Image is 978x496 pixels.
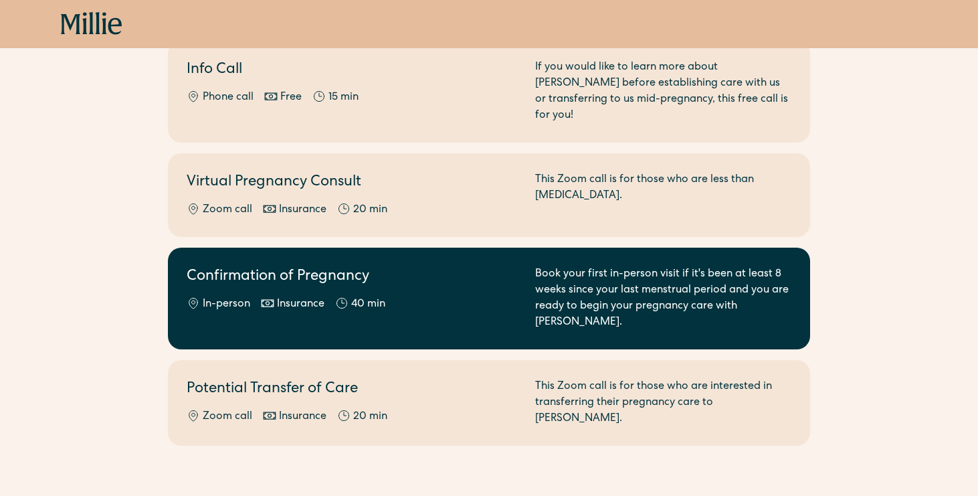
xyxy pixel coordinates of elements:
[280,90,302,106] div: Free
[168,360,810,446] a: Potential Transfer of CareZoom callInsurance20 minThis Zoom call is for those who are interested ...
[203,202,252,218] div: Zoom call
[279,202,326,218] div: Insurance
[535,60,791,124] div: If you would like to learn more about [PERSON_NAME] before establishing care with us or transferr...
[353,202,387,218] div: 20 min
[203,297,250,313] div: In-person
[187,172,519,194] h2: Virtual Pregnancy Consult
[535,172,791,218] div: This Zoom call is for those who are less than [MEDICAL_DATA].
[353,409,387,425] div: 20 min
[187,266,519,288] h2: Confirmation of Pregnancy
[279,409,326,425] div: Insurance
[187,379,519,401] h2: Potential Transfer of Care
[168,153,810,237] a: Virtual Pregnancy ConsultZoom callInsurance20 minThis Zoom call is for those who are less than [M...
[168,248,810,349] a: Confirmation of PregnancyIn-personInsurance40 minBook your first in-person visit if it's been at ...
[187,60,519,82] h2: Info Call
[351,297,385,313] div: 40 min
[535,266,791,331] div: Book your first in-person visit if it's been at least 8 weeks since your last menstrual period an...
[203,409,252,425] div: Zoom call
[535,379,791,427] div: This Zoom call is for those who are interested in transferring their pregnancy care to [PERSON_NA...
[328,90,359,106] div: 15 min
[277,297,324,313] div: Insurance
[203,90,254,106] div: Phone call
[168,41,810,143] a: Info CallPhone callFree15 minIf you would like to learn more about [PERSON_NAME] before establish...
